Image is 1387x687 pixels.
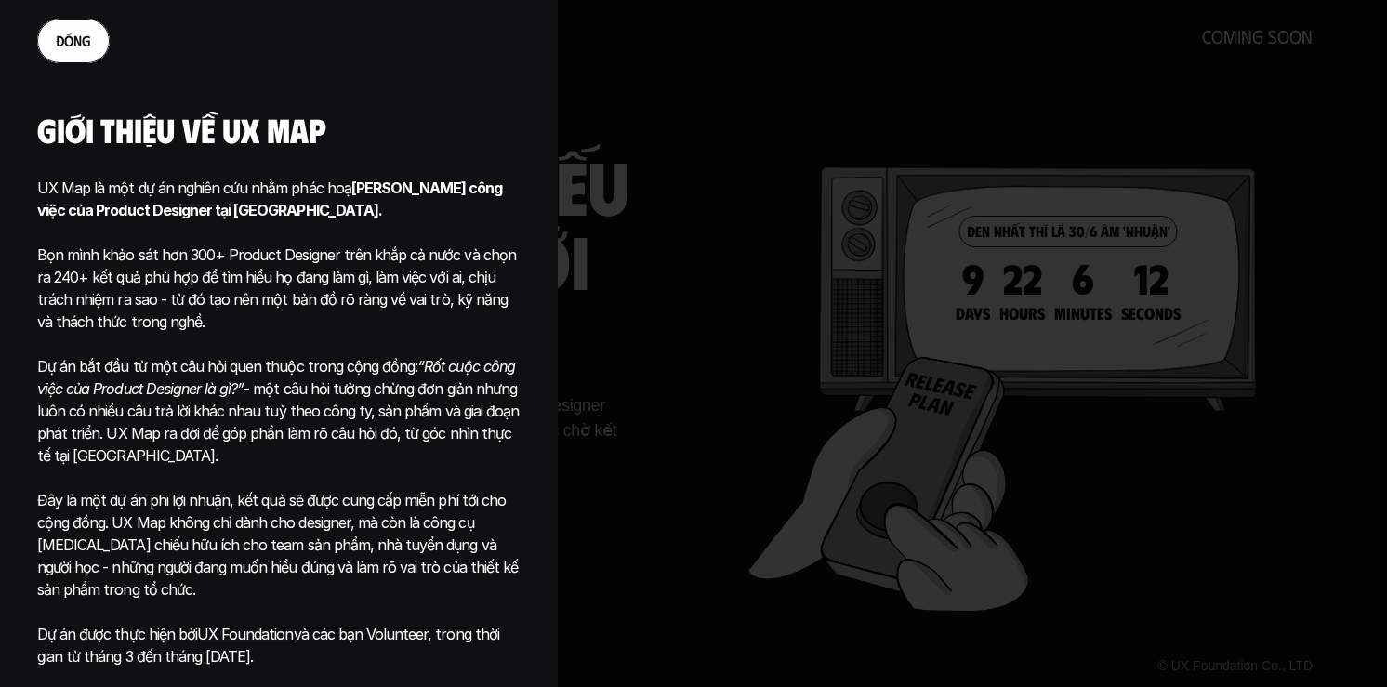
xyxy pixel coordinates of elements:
h5: Giới thiệu về ux map [37,112,325,149]
p: Bọn mình khảo sát hơn 300+ Product Designer trên khắp cả nước và chọn ra 240+ kết quả phù hợp để ... [37,221,521,333]
p: Dự án được thực hiện bởi và các bạn Volunteer, trong thời gian từ tháng 3 đến tháng [DATE]. [37,623,521,667]
p: UX Map là một dự án nghiên cứu nhằm phác hoạ [37,177,521,221]
span: ó [64,32,73,49]
span: g [82,32,91,49]
span: đ [56,32,64,49]
p: Dự án bắt đầu từ một câu hỏi quen thuộc trong cộng đồng: - một câu hỏi tưởng chừng đơn giản nhưng... [37,355,521,467]
em: “Rốt cuộc công việc của Product Designer là gì?” [37,357,519,398]
strong: [PERSON_NAME] công việc của Product Designer tại [GEOGRAPHIC_DATA]. [37,178,506,219]
p: Đây là một dự án phi lợi nhuận, kết quả sẽ được cung cấp miễn phí tới cho cộng đồng. UX Map không... [37,489,521,601]
a: UX Foundation [197,625,294,643]
span: n [73,32,82,49]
